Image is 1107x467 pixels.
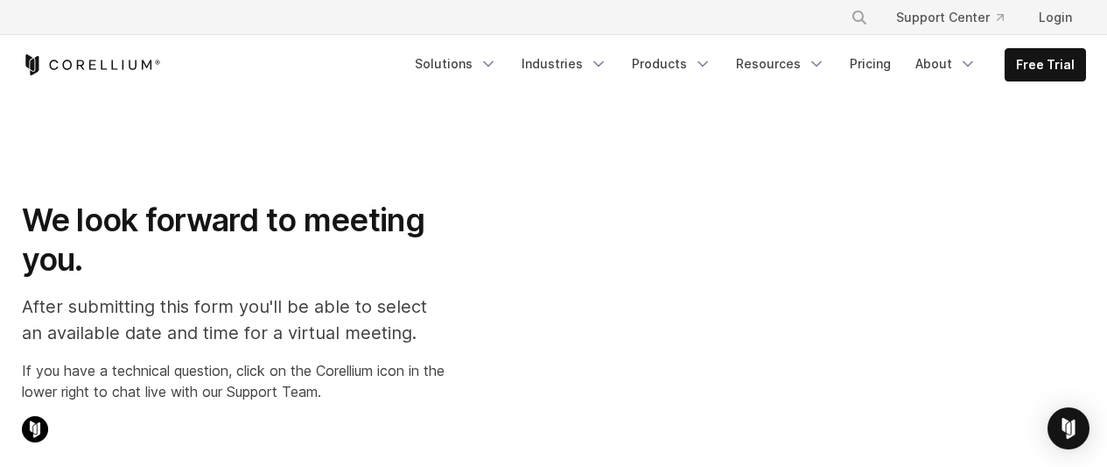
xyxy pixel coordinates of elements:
a: Login [1025,2,1086,33]
h1: We look forward to meeting you. [22,201,445,279]
a: Industries [511,48,618,80]
img: Corellium Chat Icon [22,416,48,442]
p: After submitting this form you'll be able to select an available date and time for a virtual meet... [22,294,445,346]
a: Solutions [404,48,508,80]
div: Open Intercom Messenger [1047,407,1089,449]
a: Products [621,48,722,80]
a: Pricing [839,48,901,80]
a: Resources [725,48,836,80]
div: Navigation Menu [830,2,1086,33]
a: Free Trial [1005,49,1085,81]
div: Navigation Menu [404,48,1086,81]
a: About [905,48,987,80]
a: Support Center [882,2,1018,33]
p: If you have a technical question, click on the Corellium icon in the lower right to chat live wit... [22,360,445,402]
a: Corellium Home [22,54,161,75]
button: Search [844,2,875,33]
